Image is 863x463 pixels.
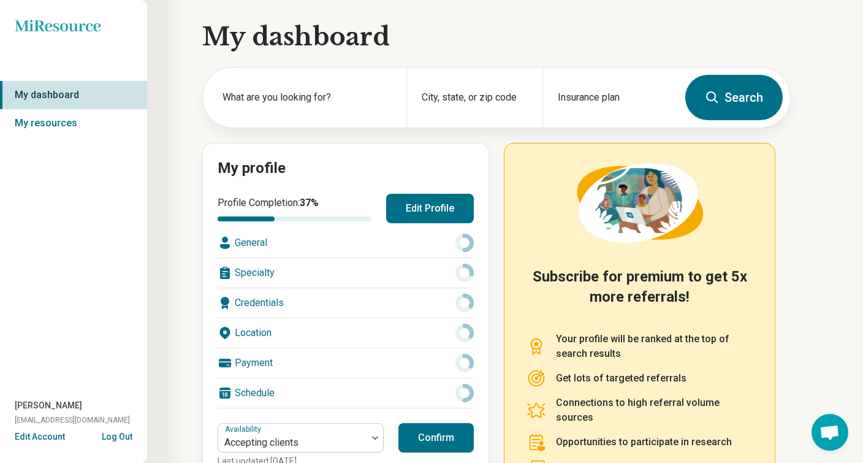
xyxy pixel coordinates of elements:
button: Search [685,75,783,120]
p: Get lots of targeted referrals [556,371,686,386]
button: Confirm [398,423,474,453]
div: General [218,228,474,258]
div: Specialty [218,258,474,288]
p: Opportunities to participate in research [556,435,732,450]
p: Connections to high referral volume sources [556,396,753,425]
h2: Subscribe for premium to get 5x more referrals! [527,267,753,317]
button: Edit Profile [386,194,474,223]
span: [PERSON_NAME] [15,399,82,412]
h2: My profile [218,158,474,179]
button: Log Out [102,430,132,440]
span: [EMAIL_ADDRESS][DOMAIN_NAME] [15,415,130,426]
button: Edit Account [15,430,65,443]
div: Location [218,318,474,348]
div: Payment [218,348,474,378]
label: What are you looking for? [222,90,392,105]
label: Availability [225,425,264,434]
p: Your profile will be ranked at the top of search results [556,332,753,361]
div: Credentials [218,288,474,318]
div: Schedule [218,378,474,408]
span: 37 % [300,197,319,209]
div: Profile Completion: [218,196,371,221]
div: Open chat [812,414,848,451]
h1: My dashboard [202,20,791,54]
